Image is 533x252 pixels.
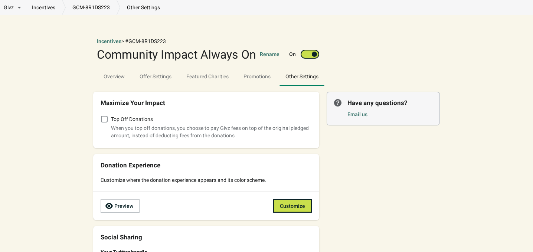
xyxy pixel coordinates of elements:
div: When you top off donations, you choose to pay Givz fees on top of the original pledged amount, in... [111,124,312,139]
a: GCM-8R1DS223 [66,4,117,11]
a: Email us [347,111,367,117]
p: Have any questions? [347,98,432,107]
span: Givz [4,4,14,11]
div: Community Impact Always On [97,49,256,60]
span: Promotions [243,73,271,79]
label: On [289,50,296,58]
button: Rename [260,50,279,58]
button: Preview [101,199,140,213]
span: Overview [98,70,131,83]
a: incentives [25,4,62,11]
span: Preview [114,203,133,209]
span: Top Off Donations [111,115,153,123]
button: Incentives [97,37,121,45]
span: > #GCM-8R1DS223 [121,38,166,44]
span: Customize where the donation experience appears and its color scheme. [101,177,266,183]
span: Customize [280,203,305,209]
button: Customize [273,199,312,213]
span: Offer Settings [134,70,177,83]
span: Other Settings [279,70,324,83]
p: other settings [120,4,167,11]
span: Featured Charities [180,70,235,83]
div: Donation Experience [101,161,312,169]
div: Social Sharing [101,233,312,241]
div: Maximize Your Impact [101,99,312,107]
